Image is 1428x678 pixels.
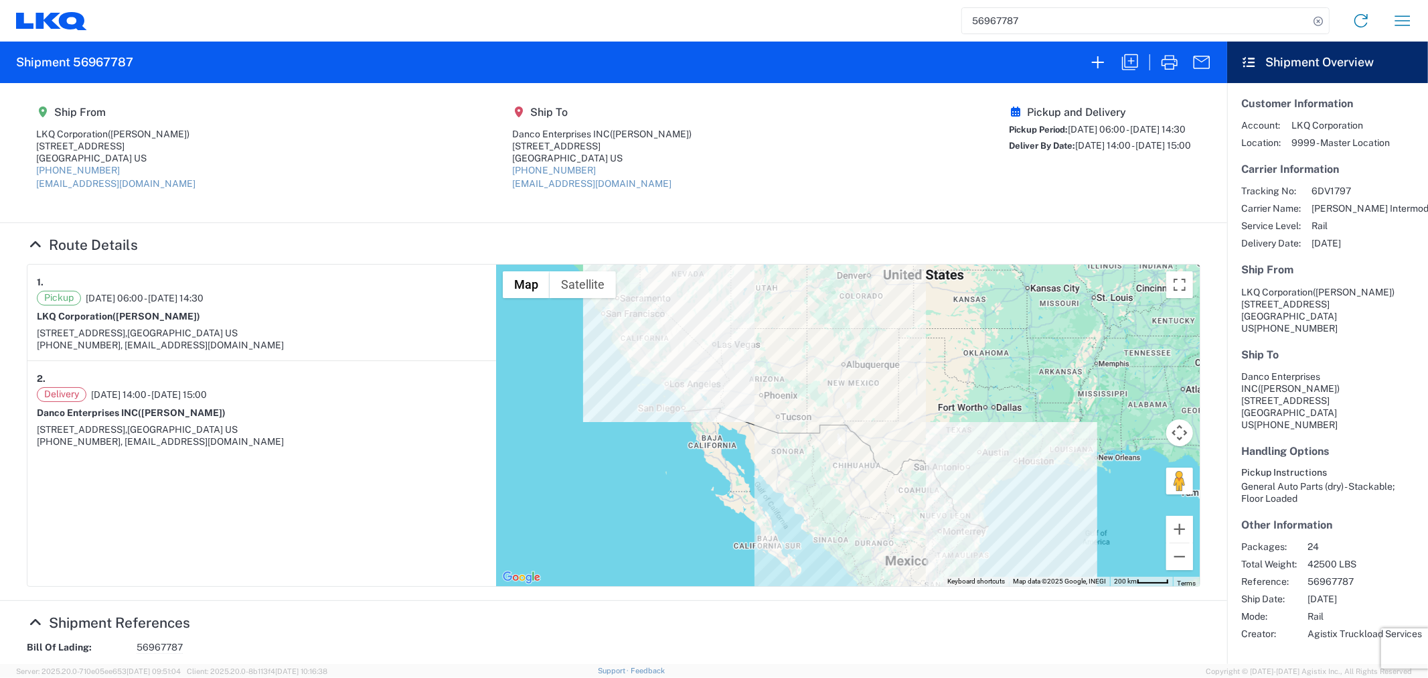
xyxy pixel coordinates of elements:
[611,129,692,139] span: ([PERSON_NAME])
[36,152,195,164] div: [GEOGRAPHIC_DATA] US
[275,667,327,675] span: [DATE] 10:16:38
[1241,220,1301,232] span: Service Level:
[1258,383,1340,394] span: ([PERSON_NAME])
[513,165,597,176] a: [PHONE_NUMBER]
[513,178,672,189] a: [EMAIL_ADDRESS][DOMAIN_NAME]
[36,140,195,152] div: [STREET_ADDRESS]
[1241,202,1301,214] span: Carrier Name:
[86,292,204,304] span: [DATE] 06:00 - [DATE] 14:30
[499,569,544,586] img: Google
[16,54,133,70] h2: Shipment 56967787
[1241,541,1297,553] span: Packages:
[1241,480,1414,504] div: General Auto Parts (dry) - Stackable; Floor Loaded
[1307,610,1422,622] span: Rail
[513,140,692,152] div: [STREET_ADDRESS]
[27,641,127,654] strong: Bill Of Lading:
[112,311,200,322] span: ([PERSON_NAME])
[1166,543,1193,570] button: Zoom out
[36,178,195,189] a: [EMAIL_ADDRESS][DOMAIN_NAME]
[1206,665,1412,677] span: Copyright © [DATE]-[DATE] Agistix Inc., All Rights Reserved
[1241,593,1297,605] span: Ship Date:
[1013,578,1106,585] span: Map data ©2025 Google, INEGI
[1241,445,1414,458] h5: Handling Options
[1241,163,1414,176] h5: Carrier Information
[127,328,238,338] span: [GEOGRAPHIC_DATA] US
[1241,519,1414,531] h5: Other Information
[36,128,195,140] div: LKQ Corporation
[1241,371,1340,406] span: Danco Enterprises INC [STREET_ADDRESS]
[947,577,1005,586] button: Keyboard shortcuts
[27,236,138,253] a: Hide Details
[37,387,86,402] span: Delivery
[1177,580,1196,587] a: Terms
[37,291,81,306] span: Pickup
[1241,137,1281,149] span: Location:
[503,271,550,298] button: Show street map
[1241,610,1297,622] span: Mode:
[1307,593,1422,605] span: [DATE]
[1291,119,1390,131] span: LKQ Corporation
[1241,299,1330,310] span: [STREET_ADDRESS]
[37,328,127,338] span: [STREET_ADDRESS],
[36,165,120,176] a: [PHONE_NUMBER]
[1241,575,1297,588] span: Reference:
[91,389,207,401] span: [DATE] 14:00 - [DATE] 15:00
[127,424,238,435] span: [GEOGRAPHIC_DATA] US
[513,106,692,119] h5: Ship To
[1075,140,1191,151] span: [DATE] 14:00 - [DATE] 15:00
[962,8,1309,33] input: Shipment, tracking or reference number
[499,569,544,586] a: Open this area in Google Maps (opens a new window)
[1241,119,1281,131] span: Account:
[631,667,665,675] a: Feedback
[16,667,181,675] span: Server: 2025.20.0-710e05ee653
[1114,578,1137,585] span: 200 km
[1307,541,1422,553] span: 24
[1241,263,1414,276] h5: Ship From
[137,641,183,654] span: 56967787
[550,271,616,298] button: Show satellite imagery
[1166,419,1193,446] button: Map camera controls
[1254,419,1338,430] span: [PHONE_NUMBER]
[138,407,226,418] span: ([PERSON_NAME])
[598,667,631,675] a: Support
[37,407,226,418] strong: Danco Enterprises INC
[1009,125,1068,135] span: Pickup Period:
[1241,558,1297,570] span: Total Weight:
[1166,516,1193,543] button: Zoom in
[1166,271,1193,298] button: Toggle fullscreen view
[1254,323,1338,334] span: [PHONE_NUMBER]
[1009,106,1191,119] h5: Pickup and Delivery
[27,614,190,631] a: Hide Details
[37,435,487,448] div: [PHONE_NUMBER], [EMAIL_ADDRESS][DOMAIN_NAME]
[1110,577,1173,586] button: Map Scale: 200 km per 44 pixels
[37,424,127,435] span: [STREET_ADDRESS],
[1313,287,1395,297] span: ([PERSON_NAME])
[1241,185,1301,197] span: Tracking No:
[1241,237,1301,249] span: Delivery Date:
[1241,287,1313,297] span: LKQ Corporation
[37,339,487,351] div: [PHONE_NUMBER], [EMAIL_ADDRESS][DOMAIN_NAME]
[37,370,46,387] strong: 2.
[1227,42,1428,83] header: Shipment Overview
[513,128,692,140] div: Danco Enterprises INC
[1291,137,1390,149] span: 9999 - Master Location
[37,274,44,291] strong: 1.
[1307,558,1422,570] span: 42500 LBS
[1241,97,1414,110] h5: Customer Information
[1307,575,1422,588] span: 56967787
[1068,124,1186,135] span: [DATE] 06:00 - [DATE] 14:30
[36,106,195,119] h5: Ship From
[1009,141,1075,151] span: Deliver By Date:
[1166,468,1193,494] button: Drag Pegman onto the map to open Street View
[1241,467,1414,478] h6: Pickup Instructions
[513,152,692,164] div: [GEOGRAPHIC_DATA] US
[37,311,200,322] strong: LKQ Corporation
[1307,628,1422,640] span: Agistix Truckload Services
[1241,370,1414,431] address: [GEOGRAPHIC_DATA] US
[127,667,181,675] span: [DATE] 09:51:04
[1241,628,1297,640] span: Creator:
[187,667,327,675] span: Client: 2025.20.0-8b113f4
[108,129,189,139] span: ([PERSON_NAME])
[1241,286,1414,334] address: [GEOGRAPHIC_DATA] US
[1241,348,1414,361] h5: Ship To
